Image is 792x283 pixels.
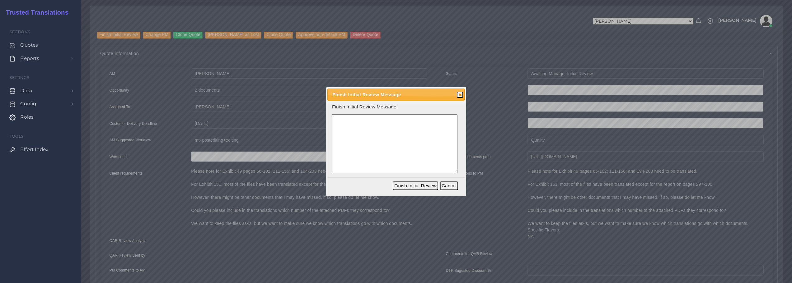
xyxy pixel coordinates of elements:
[5,143,76,156] a: Effort Index
[332,103,460,110] p: Finish Initial Review Message:
[5,84,76,97] a: Data
[20,42,38,48] span: Quotes
[10,30,30,34] span: Sections
[10,75,29,80] span: Settings
[20,114,34,121] span: Roles
[20,87,32,94] span: Data
[393,181,438,190] button: Finish Initial Review
[10,134,24,139] span: Tools
[5,39,76,52] a: Quotes
[5,52,76,65] a: Reports
[2,9,68,16] h2: Trusted Translations
[332,91,447,98] span: Finish Initial Review Message
[5,97,76,110] a: Config
[20,146,48,153] span: Effort Index
[2,7,68,18] a: Trusted Translations
[5,111,76,124] a: Roles
[20,55,39,62] span: Reports
[20,100,36,107] span: Config
[440,181,458,190] button: Cancel
[457,92,463,98] button: Close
